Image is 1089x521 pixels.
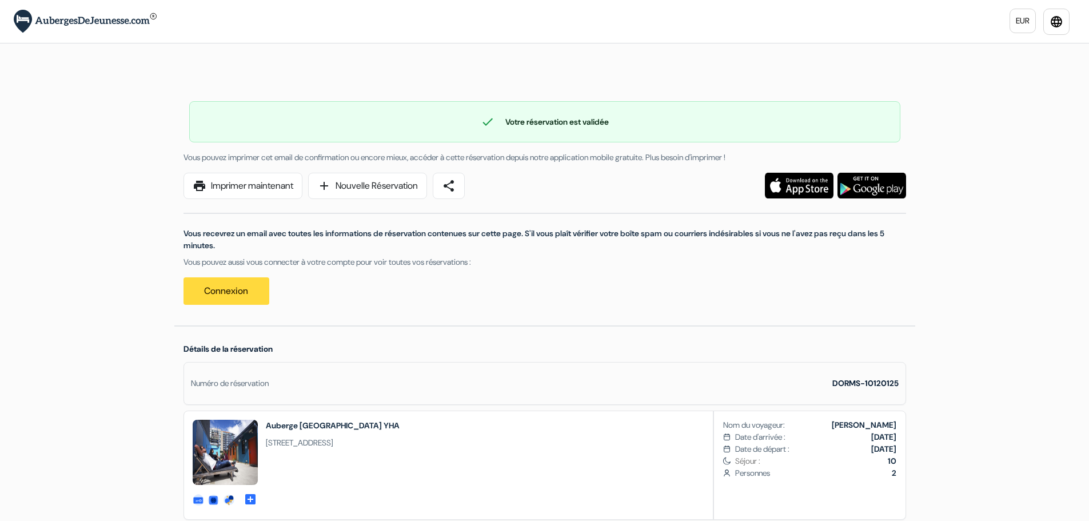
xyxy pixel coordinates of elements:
[1050,15,1063,29] i: language
[184,277,269,305] a: Connexion
[244,492,257,504] a: add_box
[184,256,906,268] p: Vous pouvez aussi vous connecter à votre compte pour voir toutes vos réservations :
[266,420,400,431] h2: Auberge [GEOGRAPHIC_DATA] YHA
[723,419,785,431] span: Nom du voyageur:
[317,179,331,193] span: add
[735,443,789,455] span: Date de départ :
[892,468,896,478] b: 2
[14,10,157,33] img: AubergesDeJeunesse.com
[184,344,273,354] span: Détails de la réservation
[871,444,896,454] b: [DATE]
[735,455,896,467] span: Séjour :
[837,173,906,198] img: Téléchargez l'application gratuite
[184,152,725,162] span: Vous pouvez imprimer cet email de confirmation ou encore mieux, accéder à cette réservation depui...
[832,420,896,430] b: [PERSON_NAME]
[193,420,258,485] img: _19866_1529543766693.jpg
[1043,9,1070,35] a: language
[735,431,785,443] span: Date d'arrivée :
[184,228,906,252] p: Vous recevrez un email avec toutes les informations de réservation contenues sur cette page. S'il...
[184,173,302,199] a: printImprimer maintenant
[193,179,206,193] span: print
[481,115,494,129] span: check
[442,179,456,193] span: share
[191,377,269,389] div: Numéro de réservation
[266,437,400,449] span: [STREET_ADDRESS]
[871,432,896,442] b: [DATE]
[888,456,896,466] b: 10
[308,173,427,199] a: addNouvelle Réservation
[190,115,900,129] div: Votre réservation est validée
[832,378,899,388] strong: DORMS-10120125
[735,467,896,479] span: Personnes
[433,173,465,199] a: share
[765,173,833,198] img: Téléchargez l'application gratuite
[1010,9,1036,33] a: EUR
